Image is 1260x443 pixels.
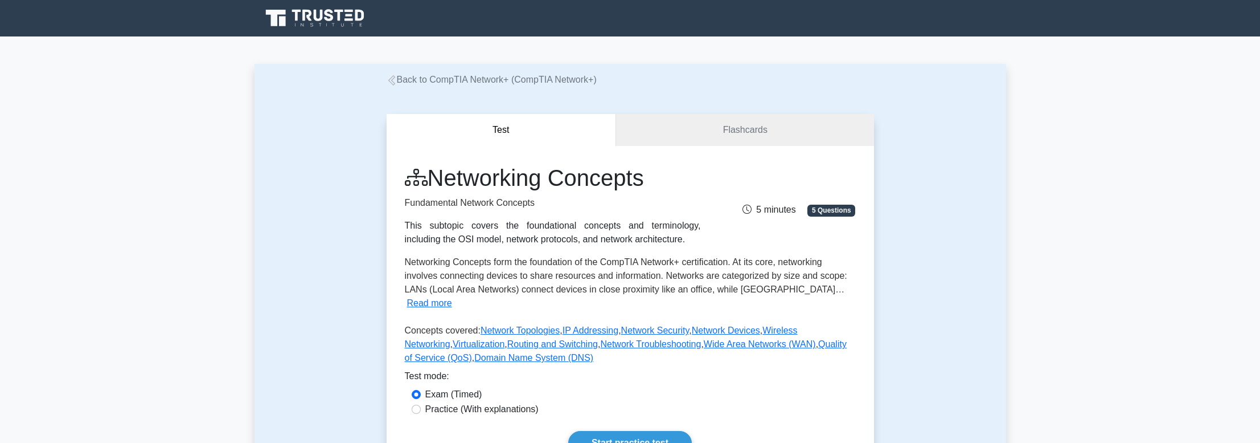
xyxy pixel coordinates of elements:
a: Network Devices [692,326,760,335]
a: Network Troubleshooting [600,339,701,349]
a: Routing and Switching [507,339,598,349]
p: Concepts covered: , , , , , , , , , , [405,324,856,369]
a: Network Security [621,326,689,335]
a: Virtualization [453,339,504,349]
button: Read more [407,296,452,310]
button: Test [387,114,617,147]
span: 5 Questions [807,205,855,216]
p: Fundamental Network Concepts [405,196,701,210]
a: Back to CompTIA Network+ (CompTIA Network+) [387,75,597,84]
div: This subtopic covers the foundational concepts and terminology, including the OSI model, network ... [405,219,701,246]
a: Flashcards [616,114,873,147]
label: Practice (With explanations) [425,403,539,416]
a: IP Addressing [563,326,618,335]
a: Domain Name System (DNS) [474,353,593,363]
span: 5 minutes [742,205,795,214]
span: Networking Concepts form the foundation of the CompTIA Network+ certification. At its core, netwo... [405,257,847,294]
a: Wide Area Networks (WAN) [704,339,816,349]
h1: Networking Concepts [405,164,701,192]
div: Test mode: [405,369,856,388]
a: Network Topologies [481,326,560,335]
label: Exam (Timed) [425,388,482,401]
